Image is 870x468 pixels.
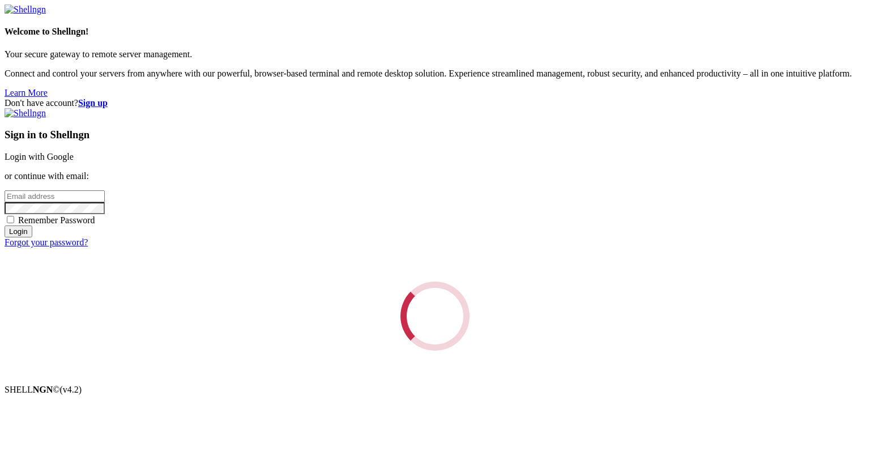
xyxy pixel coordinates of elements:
[5,108,46,118] img: Shellngn
[5,237,88,247] a: Forgot your password?
[60,385,82,394] span: 4.2.0
[5,226,32,237] input: Login
[387,268,483,364] div: Loading...
[5,49,865,59] p: Your secure gateway to remote server management.
[5,129,865,141] h3: Sign in to Shellngn
[5,88,48,97] a: Learn More
[5,69,865,79] p: Connect and control your servers from anywhere with our powerful, browser-based terminal and remo...
[5,190,105,202] input: Email address
[78,98,108,108] a: Sign up
[5,27,865,37] h4: Welcome to Shellngn!
[5,171,865,181] p: or continue with email:
[7,216,14,223] input: Remember Password
[5,98,865,108] div: Don't have account?
[33,385,53,394] b: NGN
[18,215,95,225] span: Remember Password
[5,5,46,15] img: Shellngn
[5,385,82,394] span: SHELL ©
[5,152,74,161] a: Login with Google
